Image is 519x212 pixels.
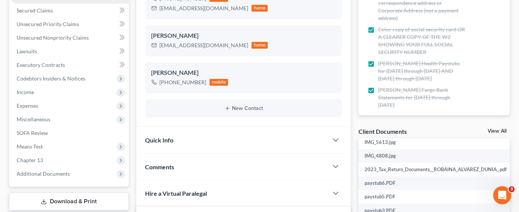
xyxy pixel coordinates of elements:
span: Chapter 13 [17,157,43,163]
div: [PERSON_NAME] [151,68,336,77]
a: Download & Print [9,193,129,210]
div: [EMAIL_ADDRESS][DOMAIN_NAME] [160,42,249,49]
span: [PERSON_NAME] Fargo Bank Statements for [DATE] through [DATE] [378,86,465,109]
span: Executory Contracts [17,62,65,68]
div: [PHONE_NUMBER] [160,79,207,86]
a: Lawsuits [11,45,129,58]
span: Unsecured Priority Claims [17,21,79,27]
span: Miscellaneous [17,116,50,122]
a: View All [488,128,507,134]
div: [EMAIL_ADDRESS][DOMAIN_NAME] [160,5,249,12]
span: [PERSON_NAME] Health Paystubs for [DATE] through [DATE] AND [DATE] through [DATE] [378,60,465,82]
span: Codebtors Insiders & Notices [17,75,85,82]
span: SOFA Review [17,130,48,136]
a: Secured Claims [11,4,129,17]
div: home [252,42,268,49]
span: 3 [509,186,515,192]
a: Unsecured Priority Claims [11,17,129,31]
td: paystub6.PDF [358,176,513,190]
span: Expenses [17,102,38,109]
a: Unsecured Nonpriority Claims [11,31,129,45]
div: mobile [210,79,229,86]
iframe: Intercom live chat [493,186,511,204]
td: IMG_5613.jpg [358,135,513,149]
a: SOFA Review [11,126,129,140]
td: paystub5.PDF [358,190,513,204]
td: IMG_4808.jpg [358,149,513,163]
span: Unsecured Nonpriority Claims [17,34,89,41]
span: Income [17,89,34,95]
span: Color copy of social security card OR A CLEARER COPY OF THE W2 SHOWING YOUR FULL SOCIAL SECURITY ... [378,26,465,56]
div: Client Documents [358,127,407,135]
span: Additional Documents [17,170,70,177]
a: Executory Contracts [11,58,129,72]
span: Secured Claims [17,7,53,14]
button: New Contact [151,105,336,111]
div: home [252,5,268,12]
span: Lawsuits [17,48,37,54]
span: Quick Info [145,136,174,144]
span: Comments [145,163,175,170]
div: [PERSON_NAME] [151,31,336,40]
td: 2023_Tax_Return_Documents__ROBAINA_ALVAREZ_DUNIA_.pdf [358,163,513,176]
span: Means Test [17,143,43,150]
span: Hire a Virtual Paralegal [145,190,207,197]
